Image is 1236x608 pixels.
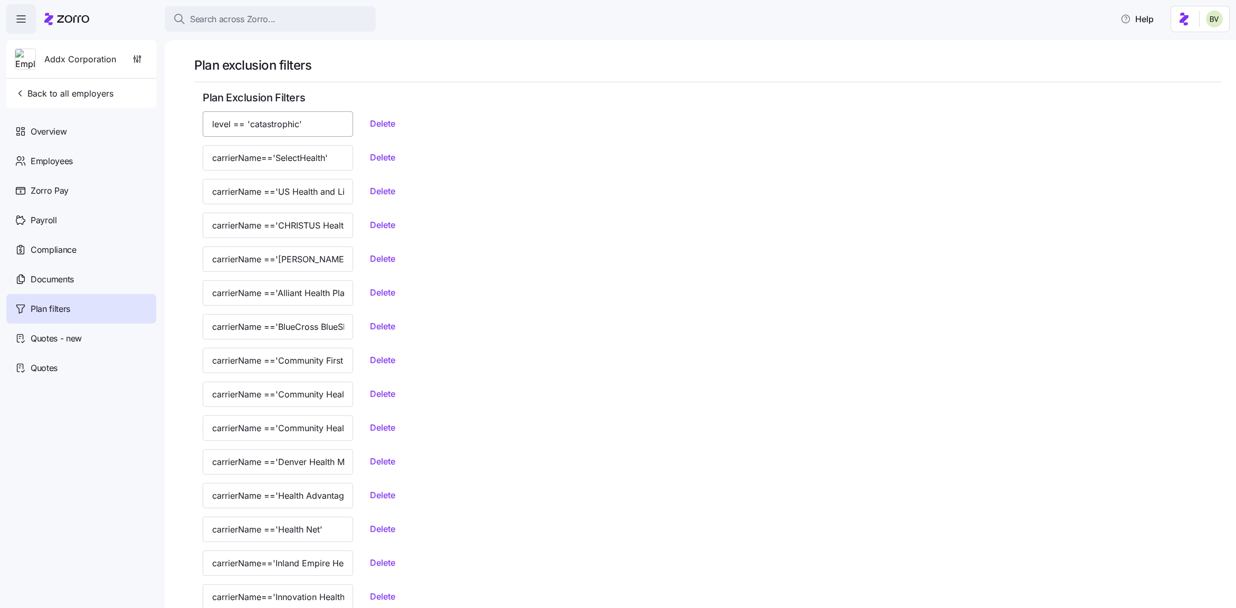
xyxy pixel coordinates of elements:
[6,176,156,205] a: Zorro Pay
[362,182,404,201] button: Delete
[31,362,58,375] span: Quotes
[203,91,1213,105] h2: Plan Exclusion Filters
[362,452,404,471] button: Delete
[203,213,353,238] input: carrierName != 'Ambetter' && individualMedicalDeductible|parseIdeonMedicalProperty > 1500
[6,324,156,353] a: Quotes - new
[370,117,395,130] span: Delete
[362,114,404,133] button: Delete
[44,53,116,66] span: Addx Corporation
[31,184,69,197] span: Zorro Pay
[31,273,74,286] span: Documents
[370,252,395,265] span: Delete
[31,155,73,168] span: Employees
[203,145,353,170] input: carrierName != 'Ambetter' && individualMedicalDeductible|parseIdeonMedicalProperty > 1500
[362,249,404,268] button: Delete
[1206,11,1223,27] img: 676487ef2089eb4995defdc85707b4f5
[362,148,404,167] button: Delete
[6,205,156,235] a: Payroll
[362,317,404,336] button: Delete
[165,6,376,32] button: Search across Zorro...
[203,415,353,441] input: carrierName != 'Ambetter' && individualMedicalDeductible|parseIdeonMedicalProperty > 1500
[362,350,404,369] button: Delete
[362,486,404,505] button: Delete
[370,185,395,197] span: Delete
[15,49,35,70] img: Employer logo
[370,320,395,332] span: Delete
[6,235,156,264] a: Compliance
[362,418,404,437] button: Delete
[203,280,353,306] input: carrierName != 'Ambetter' && individualMedicalDeductible|parseIdeonMedicalProperty > 1500
[203,382,353,407] input: carrierName != 'Ambetter' && individualMedicalDeductible|parseIdeonMedicalProperty > 1500
[203,314,353,339] input: carrierName != 'Ambetter' && individualMedicalDeductible|parseIdeonMedicalProperty > 1500
[362,519,404,538] button: Delete
[203,517,353,542] input: carrierName != 'Ambetter' && individualMedicalDeductible|parseIdeonMedicalProperty > 1500
[203,111,353,137] input: carrierName != 'Ambetter' && individualMedicalDeductible|parseIdeonMedicalProperty > 1500
[31,214,57,227] span: Payroll
[370,455,395,468] span: Delete
[370,590,395,603] span: Delete
[203,348,353,373] input: carrierName != 'Ambetter' && individualMedicalDeductible|parseIdeonMedicalProperty > 1500
[31,243,77,256] span: Compliance
[6,353,156,383] a: Quotes
[31,302,70,316] span: Plan filters
[362,553,404,572] button: Delete
[203,449,353,474] input: carrierName != 'Ambetter' && individualMedicalDeductible|parseIdeonMedicalProperty > 1500
[194,57,1221,73] h1: Plan exclusion filters
[362,215,404,234] button: Delete
[203,483,353,508] input: carrierName != 'Ambetter' && individualMedicalDeductible|parseIdeonMedicalProperty > 1500
[203,550,353,576] input: carrierName != 'Ambetter' && individualMedicalDeductible|parseIdeonMedicalProperty > 1500
[11,83,118,104] button: Back to all employers
[370,489,395,501] span: Delete
[370,387,395,400] span: Delete
[1120,13,1154,25] span: Help
[1112,8,1162,30] button: Help
[15,87,113,100] span: Back to all employers
[6,294,156,324] a: Plan filters
[370,286,395,299] span: Delete
[6,146,156,176] a: Employees
[370,218,395,231] span: Delete
[370,421,395,434] span: Delete
[31,332,82,345] span: Quotes - new
[31,125,66,138] span: Overview
[370,556,395,569] span: Delete
[203,246,353,272] input: carrierName != 'Ambetter' && individualMedicalDeductible|parseIdeonMedicalProperty > 1500
[370,522,395,535] span: Delete
[6,117,156,146] a: Overview
[362,384,404,403] button: Delete
[190,13,275,26] span: Search across Zorro...
[370,151,395,164] span: Delete
[362,587,404,606] button: Delete
[6,264,156,294] a: Documents
[362,283,404,302] button: Delete
[203,179,353,204] input: carrierName != 'Ambetter' && individualMedicalDeductible|parseIdeonMedicalProperty > 1500
[370,354,395,366] span: Delete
